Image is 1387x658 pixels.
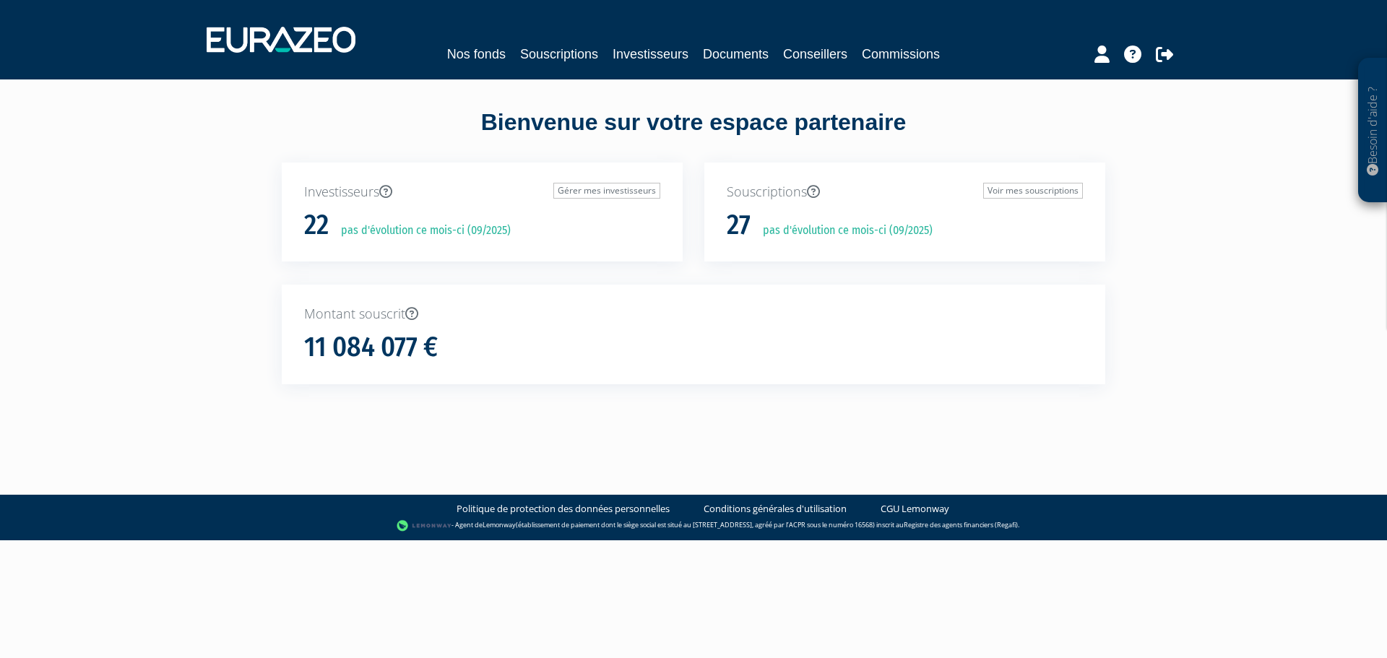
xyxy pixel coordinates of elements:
[881,502,949,516] a: CGU Lemonway
[553,183,660,199] a: Gérer mes investisseurs
[520,44,598,64] a: Souscriptions
[727,183,1083,202] p: Souscriptions
[447,44,506,64] a: Nos fonds
[753,222,933,239] p: pas d'évolution ce mois-ci (09/2025)
[271,106,1116,163] div: Bienvenue sur votre espace partenaire
[704,502,847,516] a: Conditions générales d'utilisation
[483,520,516,529] a: Lemonway
[457,502,670,516] a: Politique de protection des données personnelles
[983,183,1083,199] a: Voir mes souscriptions
[304,332,438,363] h1: 11 084 077 €
[727,210,751,241] h1: 27
[304,210,329,241] h1: 22
[783,44,847,64] a: Conseillers
[1365,66,1381,196] p: Besoin d'aide ?
[14,519,1373,533] div: - Agent de (établissement de paiement dont le siège social est situé au [STREET_ADDRESS], agréé p...
[613,44,688,64] a: Investisseurs
[207,27,355,53] img: 1732889491-logotype_eurazeo_blanc_rvb.png
[397,519,452,533] img: logo-lemonway.png
[331,222,511,239] p: pas d'évolution ce mois-ci (09/2025)
[862,44,940,64] a: Commissions
[703,44,769,64] a: Documents
[304,183,660,202] p: Investisseurs
[304,305,1083,324] p: Montant souscrit
[904,520,1018,529] a: Registre des agents financiers (Regafi)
